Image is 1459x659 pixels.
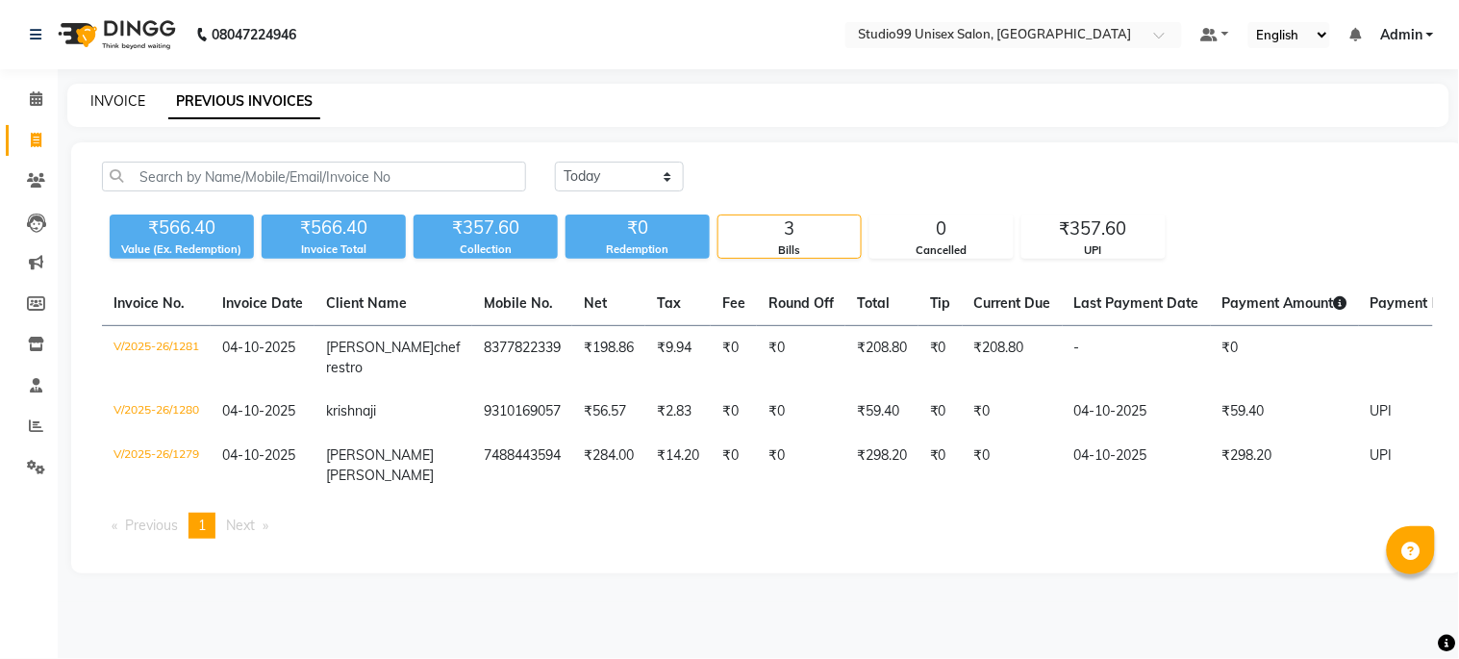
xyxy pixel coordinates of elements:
td: 9310169057 [472,390,572,434]
div: ₹566.40 [262,215,406,241]
div: 0 [870,215,1013,242]
a: PREVIOUS INVOICES [168,85,320,119]
span: [PERSON_NAME] [326,339,434,356]
span: Round Off [768,294,834,312]
span: ji [370,402,376,419]
div: Value (Ex. Redemption) [110,241,254,258]
td: ₹0 [918,326,963,391]
span: Tax [657,294,681,312]
div: Invoice Total [262,241,406,258]
span: Current Due [974,294,1051,312]
td: ₹0 [918,390,963,434]
div: Cancelled [870,242,1013,259]
td: ₹298.20 [1211,434,1359,497]
span: 04-10-2025 [222,339,295,356]
div: ₹357.60 [1022,215,1165,242]
td: ₹9.94 [645,326,711,391]
span: Previous [125,517,178,534]
td: ₹0 [963,390,1063,434]
td: ₹198.86 [572,326,645,391]
td: ₹59.40 [1211,390,1359,434]
td: ₹14.20 [645,434,711,497]
td: V/2025-26/1281 [102,326,211,391]
span: UPI [1371,446,1393,464]
td: ₹0 [711,434,757,497]
span: [PERSON_NAME] [326,467,434,484]
td: ₹0 [757,390,845,434]
td: ₹2.83 [645,390,711,434]
td: 7488443594 [472,434,572,497]
span: Tip [930,294,951,312]
span: Net [584,294,607,312]
span: Admin [1380,25,1422,45]
td: ₹208.80 [963,326,1063,391]
span: [PERSON_NAME] [326,446,434,464]
td: ₹284.00 [572,434,645,497]
span: Mobile No. [484,294,553,312]
td: ₹0 [1211,326,1359,391]
b: 08047224946 [212,8,296,62]
div: ₹357.60 [414,215,558,241]
span: Invoice Date [222,294,303,312]
span: Last Payment Date [1074,294,1199,312]
input: Search by Name/Mobile/Email/Invoice No [102,162,526,191]
td: 04-10-2025 [1063,434,1211,497]
div: 3 [718,215,861,242]
td: V/2025-26/1279 [102,434,211,497]
td: V/2025-26/1280 [102,390,211,434]
span: 04-10-2025 [222,402,295,419]
a: INVOICE [90,92,145,110]
td: 04-10-2025 [1063,390,1211,434]
td: ₹0 [711,326,757,391]
div: UPI [1022,242,1165,259]
span: UPI [1371,402,1393,419]
td: ₹298.20 [845,434,918,497]
span: Payment Amount [1222,294,1347,312]
td: ₹56.57 [572,390,645,434]
img: logo [49,8,181,62]
span: Invoice No. [113,294,185,312]
td: ₹0 [711,390,757,434]
td: ₹0 [757,434,845,497]
div: ₹566.40 [110,215,254,241]
span: Fee [722,294,745,312]
div: Collection [414,241,558,258]
span: 1 [198,517,206,534]
td: ₹0 [918,434,963,497]
div: Bills [718,242,861,259]
span: krishna [326,402,370,419]
span: Client Name [326,294,407,312]
div: ₹0 [566,215,710,241]
td: ₹0 [757,326,845,391]
span: 04-10-2025 [222,446,295,464]
span: Next [226,517,255,534]
td: ₹208.80 [845,326,918,391]
div: Redemption [566,241,710,258]
td: ₹59.40 [845,390,918,434]
nav: Pagination [102,513,1433,539]
td: 8377822339 [472,326,572,391]
td: - [1063,326,1211,391]
td: ₹0 [963,434,1063,497]
span: Total [857,294,890,312]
